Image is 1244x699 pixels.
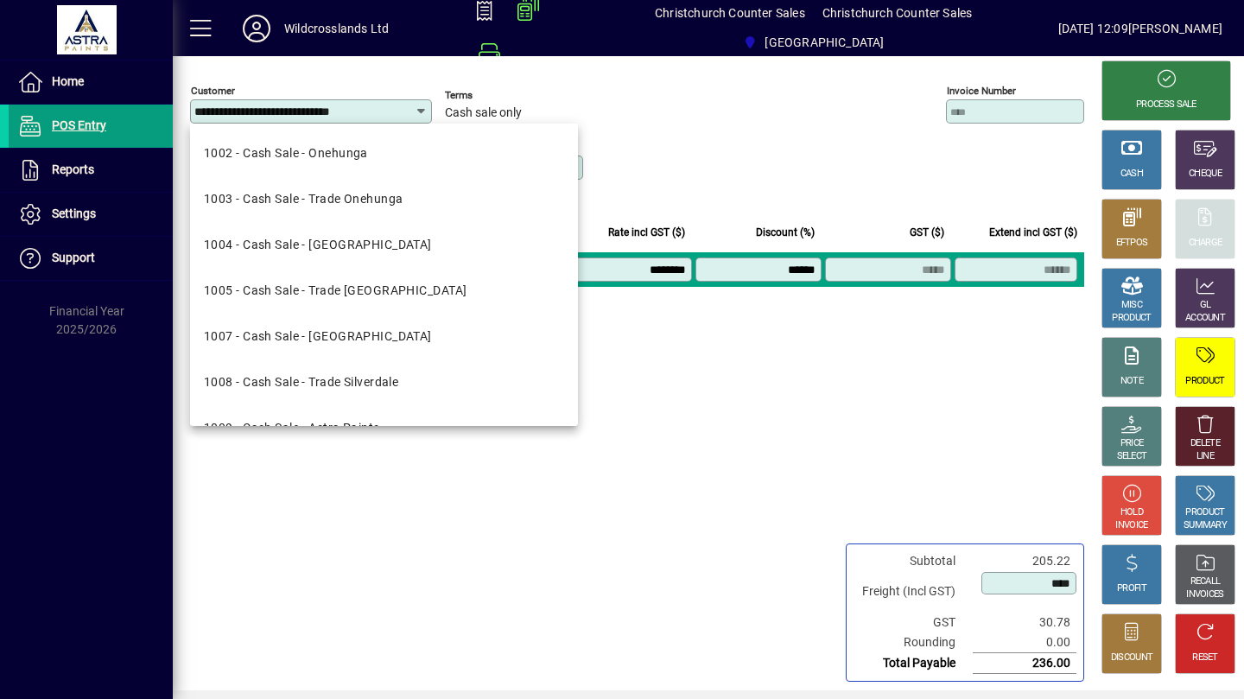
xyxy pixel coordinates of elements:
div: LINE [1196,450,1214,463]
td: Total Payable [854,653,973,674]
mat-label: Invoice number [947,85,1016,97]
div: INVOICE [1115,519,1147,532]
div: NOTE [1120,375,1143,388]
div: 1002 - Cash Sale - Onehunga [204,144,368,162]
mat-label: Customer [191,85,235,97]
td: 30.78 [973,613,1076,632]
div: INVOICES [1186,588,1223,601]
mat-option: 1005 - Cash Sale - Trade Christchurch [190,268,578,314]
span: Discount (%) [756,223,815,242]
div: DISCOUNT [1111,651,1152,664]
td: Rounding [854,632,973,653]
span: POS Entry [52,118,106,132]
a: Support [9,237,173,280]
div: 1003 - Cash Sale - Trade Onehunga [204,190,403,208]
span: Support [52,251,95,264]
div: 1005 - Cash Sale - Trade [GEOGRAPHIC_DATA] [204,282,466,300]
div: PRODUCT [1112,312,1151,325]
span: Extend incl GST ($) [989,223,1077,242]
span: Rate incl GST ($) [608,223,685,242]
div: CASH [1120,168,1143,181]
td: Freight (Incl GST) [854,571,973,613]
div: [PERSON_NAME] [1128,15,1222,42]
span: [GEOGRAPHIC_DATA] [765,29,884,56]
mat-option: 1009 - Cash Sale - Astra Paints [190,405,578,451]
span: Christchurch [736,27,891,58]
mat-option: 1007 - Cash Sale - Silverdale [190,314,578,359]
div: CHARGE [1189,237,1222,250]
a: Settings [9,193,173,236]
div: 1007 - Cash Sale - [GEOGRAPHIC_DATA] [204,327,432,346]
span: [DATE] 12:09 [1058,15,1128,42]
div: RECALL [1190,575,1221,588]
span: GST ($) [910,223,944,242]
div: ACCOUNT [1185,312,1225,325]
span: Terms [445,90,549,101]
td: Subtotal [854,551,973,571]
div: 1009 - Cash Sale - Astra Paints [204,419,380,437]
div: CHEQUE [1189,168,1222,181]
div: PRICE [1120,437,1144,450]
span: Settings [52,207,96,220]
div: PROFIT [1117,582,1146,595]
td: 205.22 [973,551,1076,571]
div: PROCESS SALE [1136,98,1196,111]
mat-option: 1004 - Cash Sale - Christchurch [190,222,578,268]
div: HOLD [1120,506,1143,519]
button: Profile [229,13,284,44]
div: PRODUCT [1185,506,1224,519]
div: PRODUCT [1185,375,1224,388]
div: MISC [1121,299,1142,312]
div: DELETE [1190,437,1220,450]
div: Wildcrosslands Ltd [284,15,389,42]
mat-option: 1003 - Cash Sale - Trade Onehunga [190,176,578,222]
div: 1008 - Cash Sale - Trade Silverdale [204,373,398,391]
td: 0.00 [973,632,1076,653]
div: GL [1200,299,1211,312]
a: Home [9,60,173,104]
a: Reports [9,149,173,192]
div: SELECT [1117,450,1147,463]
td: GST [854,613,973,632]
td: 236.00 [973,653,1076,674]
div: EFTPOS [1116,237,1148,250]
span: Cash sale only [445,106,522,120]
div: RESET [1192,651,1218,664]
span: Reports [52,162,94,176]
div: 1004 - Cash Sale - [GEOGRAPHIC_DATA] [204,236,432,254]
span: Home [52,74,84,88]
div: SUMMARY [1184,519,1227,532]
mat-option: 1008 - Cash Sale - Trade Silverdale [190,359,578,405]
mat-option: 1002 - Cash Sale - Onehunga [190,130,578,176]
